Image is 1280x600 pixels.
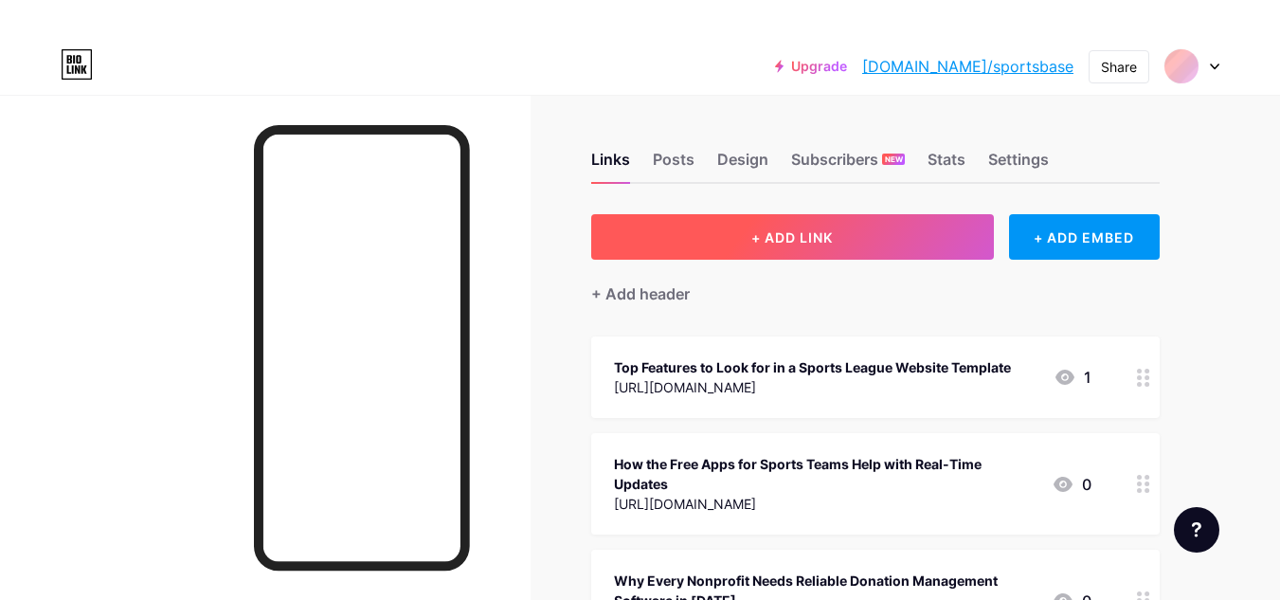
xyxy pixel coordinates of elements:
div: Top Features to Look for in a Sports League Website Template [614,357,1011,377]
div: Share [1101,57,1137,77]
div: How the Free Apps for Sports Teams Help with Real-Time Updates [614,454,1037,494]
div: Links [591,148,630,182]
a: [DOMAIN_NAME]/sportsbase [862,55,1073,78]
div: Posts [653,148,694,182]
div: + Add header [591,282,690,305]
div: Settings [988,148,1049,182]
div: + ADD EMBED [1009,214,1160,260]
div: [URL][DOMAIN_NAME] [614,494,1037,514]
button: + ADD LINK [591,214,994,260]
div: [URL][DOMAIN_NAME] [614,377,1011,397]
div: Design [717,148,768,182]
div: 0 [1052,473,1091,496]
span: + ADD LINK [751,229,833,245]
span: NEW [885,154,903,165]
a: Upgrade [775,59,847,74]
div: 1 [1054,366,1091,389]
div: Stats [928,148,965,182]
div: Subscribers [791,148,905,182]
